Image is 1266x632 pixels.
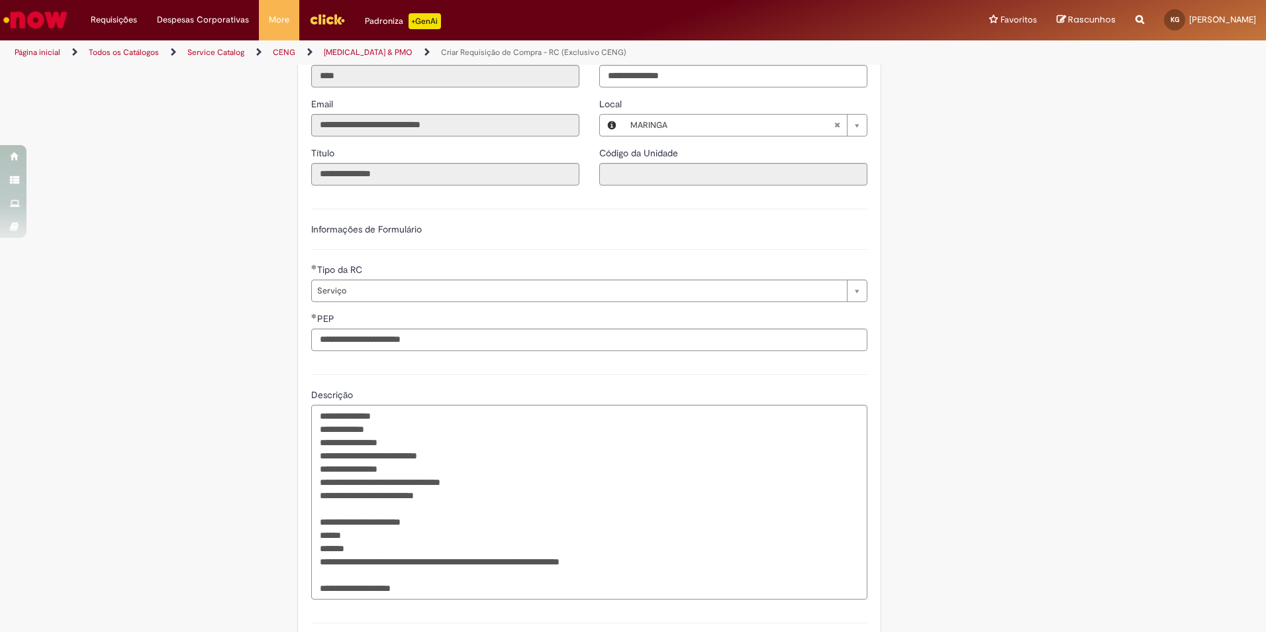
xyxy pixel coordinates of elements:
span: Despesas Corporativas [157,13,249,26]
p: +GenAi [409,13,441,29]
span: Obrigatório Preenchido [311,313,317,319]
ul: Trilhas de página [10,40,834,65]
span: Somente leitura - Código da Unidade [599,147,681,159]
input: PEP [311,329,867,351]
a: MARINGALimpar campo Local [624,115,867,136]
span: More [269,13,289,26]
a: Criar Requisição de Compra - RC (Exclusivo CENG) [441,47,626,58]
label: Somente leitura - Título [311,146,337,160]
a: Rascunhos [1057,14,1116,26]
span: PEP [317,313,337,325]
span: [PERSON_NAME] [1189,14,1256,25]
abbr: Limpar campo Local [827,115,847,136]
textarea: Descrição [311,405,867,600]
span: Descrição [311,389,356,401]
a: CENG [273,47,295,58]
span: Somente leitura - Título [311,147,337,159]
span: Favoritos [1000,13,1037,26]
span: Tipo da RC [317,264,365,276]
button: Local, Visualizar este registro MARINGA [600,115,624,136]
span: Obrigatório Preenchido [311,264,317,270]
span: MARINGA [630,115,834,136]
span: Rascunhos [1068,13,1116,26]
span: Serviço [317,280,840,301]
input: Título [311,163,579,185]
label: Somente leitura - Email [311,97,336,111]
label: Somente leitura - Código da Unidade [599,146,681,160]
span: KG [1171,15,1179,24]
img: click_logo_yellow_360x200.png [309,9,345,29]
span: Requisições [91,13,137,26]
input: Telefone de Contato [599,65,867,87]
a: [MEDICAL_DATA] & PMO [324,47,413,58]
a: Página inicial [15,47,60,58]
div: Padroniza [365,13,441,29]
span: Local [599,98,624,110]
label: Informações de Formulário [311,223,422,235]
span: Somente leitura - Email [311,98,336,110]
a: Service Catalog [187,47,244,58]
input: ID [311,65,579,87]
a: Todos os Catálogos [89,47,159,58]
input: Email [311,114,579,136]
input: Código da Unidade [599,163,867,185]
img: ServiceNow [1,7,70,33]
